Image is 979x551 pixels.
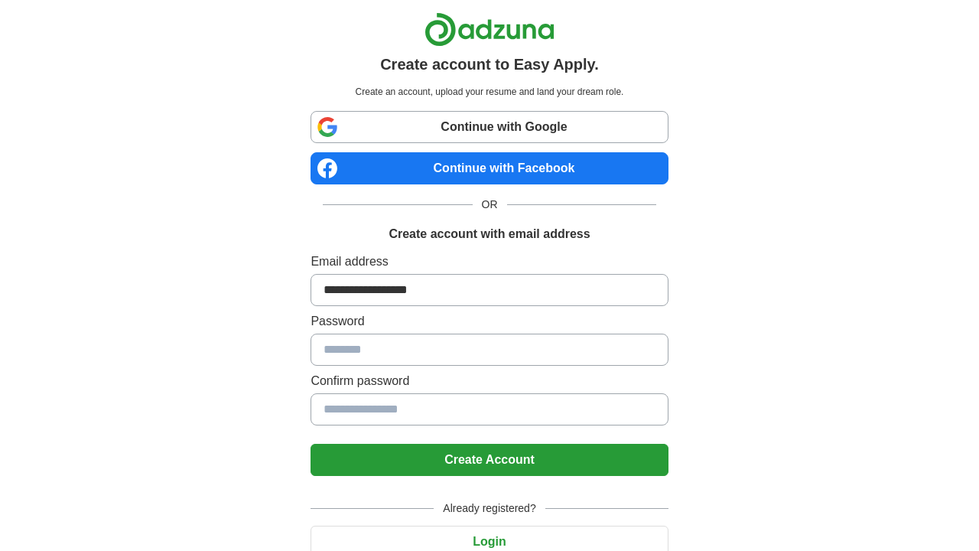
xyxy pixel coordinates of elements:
label: Confirm password [311,372,668,390]
img: Adzuna logo [424,12,555,47]
a: Continue with Google [311,111,668,143]
h1: Create account to Easy Apply. [380,53,599,76]
p: Create an account, upload your resume and land your dream role. [314,85,665,99]
a: Continue with Facebook [311,152,668,184]
label: Email address [311,253,668,271]
span: OR [473,197,507,213]
span: Already registered? [434,500,545,517]
h1: Create account with email address [389,225,590,243]
button: Create Account [311,444,668,476]
a: Login [311,535,668,548]
label: Password [311,312,668,331]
